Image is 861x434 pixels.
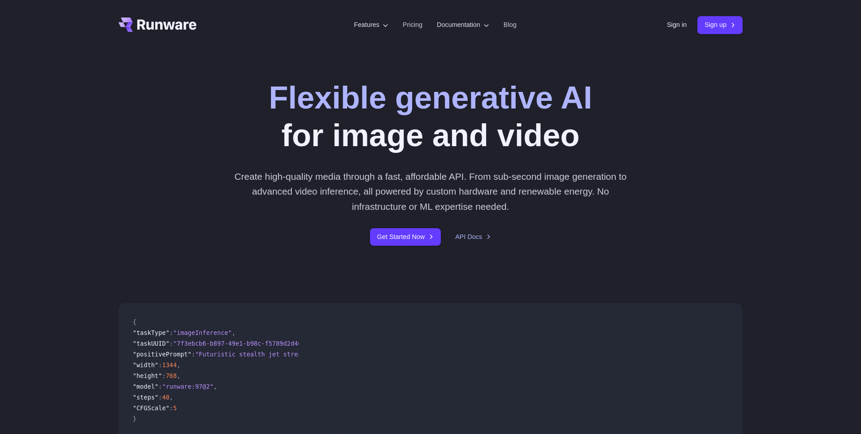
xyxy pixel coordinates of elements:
[133,404,170,412] span: "CFGScale"
[133,372,162,379] span: "height"
[162,361,177,369] span: 1344
[504,20,517,30] a: Blog
[667,20,687,30] a: Sign in
[177,372,180,379] span: ,
[170,340,173,347] span: :
[162,394,169,401] span: 40
[269,79,592,155] h1: for image and video
[191,351,195,358] span: :
[166,372,177,379] span: 768
[232,329,235,336] span: ,
[173,340,313,347] span: "7f3ebcb6-b897-49e1-b98c-f5789d2d40d7"
[133,415,136,422] span: }
[158,394,162,401] span: :
[133,394,158,401] span: "steps"
[231,169,631,214] p: Create high-quality media through a fast, affordable API. From sub-second image generation to adv...
[269,80,592,115] strong: Flexible generative AI
[133,318,136,325] span: {
[370,228,441,246] a: Get Started Now
[403,20,422,30] a: Pricing
[177,361,180,369] span: ,
[162,383,213,390] span: "runware:97@2"
[133,329,170,336] span: "taskType"
[133,361,158,369] span: "width"
[697,16,743,34] a: Sign up
[170,394,173,401] span: ,
[354,20,388,30] label: Features
[158,361,162,369] span: :
[173,329,232,336] span: "imageInference"
[158,383,162,390] span: :
[437,20,489,30] label: Documentation
[133,351,191,358] span: "positivePrompt"
[455,232,491,242] a: API Docs
[170,404,173,412] span: :
[213,383,217,390] span: ,
[133,340,170,347] span: "taskUUID"
[118,17,196,32] a: Go to /
[162,372,165,379] span: :
[133,383,158,390] span: "model"
[195,351,529,358] span: "Futuristic stealth jet streaking through a neon-lit cityscape with glowing purple exhaust"
[170,329,173,336] span: :
[173,404,177,412] span: 5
